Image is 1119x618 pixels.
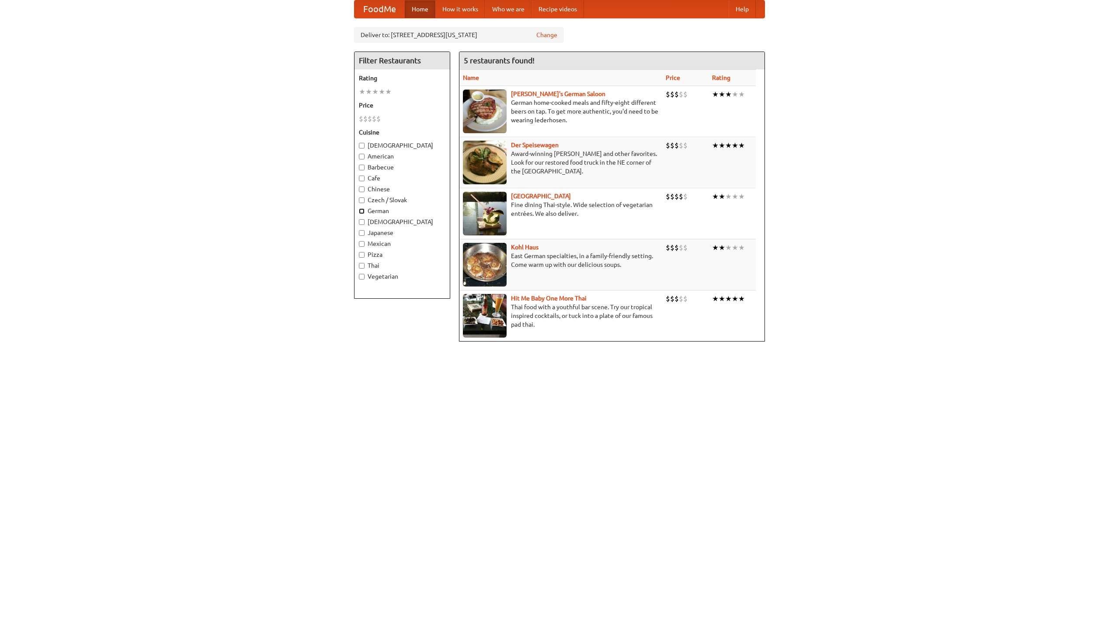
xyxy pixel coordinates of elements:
a: Hit Me Baby One More Thai [511,295,587,302]
h5: Price [359,101,445,110]
input: Cafe [359,176,365,181]
li: $ [679,192,683,201]
li: $ [368,114,372,124]
li: ★ [725,90,732,99]
li: ★ [732,141,738,150]
li: $ [679,294,683,304]
a: Kohl Haus [511,244,539,251]
li: ★ [712,243,719,252]
li: ★ [712,90,719,99]
label: Cafe [359,174,445,183]
li: ★ [719,141,725,150]
a: Der Speisewagen [511,142,559,148]
li: $ [666,141,670,150]
img: speisewagen.jpg [463,141,507,184]
li: $ [666,192,670,201]
li: ★ [385,87,392,97]
li: $ [674,90,679,99]
input: American [359,154,365,159]
img: satay.jpg [463,192,507,235]
li: ★ [719,192,725,201]
li: ★ [738,90,745,99]
a: [PERSON_NAME]'s German Saloon [511,90,605,97]
input: Barbecue [359,165,365,170]
li: ★ [732,90,738,99]
label: [DEMOGRAPHIC_DATA] [359,141,445,150]
li: ★ [732,192,738,201]
li: ★ [719,90,725,99]
li: ★ [725,243,732,252]
li: $ [679,243,683,252]
label: Japanese [359,228,445,237]
a: Name [463,74,479,81]
li: $ [670,294,674,304]
li: ★ [372,87,379,97]
li: $ [666,90,670,99]
a: [GEOGRAPHIC_DATA] [511,193,571,200]
li: ★ [732,243,738,252]
li: ★ [725,294,732,304]
a: Help [729,0,756,18]
li: $ [683,243,688,252]
li: $ [376,114,381,124]
li: $ [674,243,679,252]
ng-pluralize: 5 restaurants found! [464,56,535,65]
h5: Rating [359,74,445,83]
a: Home [405,0,435,18]
li: ★ [359,87,365,97]
li: $ [683,141,688,150]
a: Who we are [485,0,532,18]
img: kohlhaus.jpg [463,243,507,287]
li: $ [670,90,674,99]
input: [DEMOGRAPHIC_DATA] [359,143,365,148]
a: How it works [435,0,485,18]
input: Thai [359,263,365,269]
li: ★ [725,141,732,150]
li: $ [359,114,363,124]
input: German [359,208,365,214]
label: Pizza [359,250,445,259]
li: ★ [738,294,745,304]
li: $ [683,90,688,99]
li: $ [683,192,688,201]
label: American [359,152,445,161]
img: esthers.jpg [463,90,507,133]
li: $ [666,294,670,304]
li: ★ [738,141,745,150]
h4: Filter Restaurants [354,52,450,69]
li: ★ [732,294,738,304]
li: $ [666,243,670,252]
li: $ [683,294,688,304]
input: Vegetarian [359,274,365,280]
li: $ [679,141,683,150]
li: ★ [719,294,725,304]
a: Change [536,31,557,39]
p: German home-cooked meals and fifty-eight different beers on tap. To get more authentic, you'd nee... [463,98,659,124]
a: FoodMe [354,0,405,18]
p: Fine dining Thai-style. Wide selection of vegetarian entrées. We also deliver. [463,200,659,218]
label: Vegetarian [359,272,445,281]
input: [DEMOGRAPHIC_DATA] [359,219,365,225]
label: German [359,207,445,215]
li: ★ [712,192,719,201]
label: Chinese [359,185,445,193]
li: ★ [379,87,385,97]
a: Rating [712,74,730,81]
a: Recipe videos [532,0,584,18]
li: ★ [712,294,719,304]
li: $ [674,141,679,150]
li: $ [670,141,674,150]
p: Award-winning [PERSON_NAME] and other favorites. Look for our restored food truck in the NE corne... [463,149,659,176]
li: $ [670,192,674,201]
img: babythai.jpg [463,294,507,338]
input: Czech / Slovak [359,197,365,203]
li: ★ [719,243,725,252]
div: Deliver to: [STREET_ADDRESS][US_STATE] [354,27,564,43]
label: [DEMOGRAPHIC_DATA] [359,218,445,226]
li: ★ [738,192,745,201]
input: Chinese [359,186,365,192]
